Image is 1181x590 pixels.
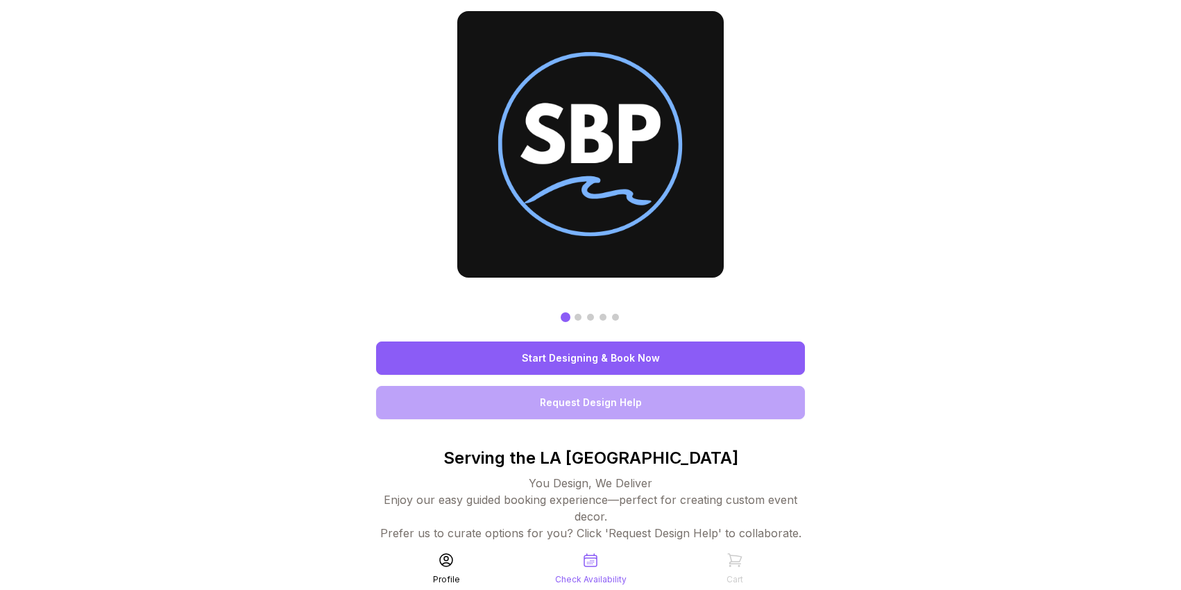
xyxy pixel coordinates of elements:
[727,574,743,585] div: Cart
[555,574,627,585] div: Check Availability
[376,342,805,375] a: Start Designing & Book Now
[433,574,460,585] div: Profile
[376,386,805,419] a: Request Design Help
[376,447,805,469] p: Serving the LA [GEOGRAPHIC_DATA]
